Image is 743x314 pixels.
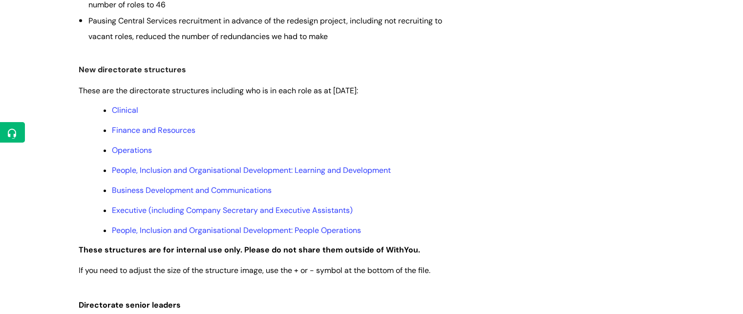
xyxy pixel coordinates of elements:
a: People, Inclusion and Organisational Development: Learning and Development [112,165,391,175]
span: If you need to adjust the size of the structure image, use the + or - symbol at the bottom of the... [79,265,430,275]
a: Business Development and Communications [112,185,272,195]
strong: These structures are for internal use only. Please do not share them outside of WithYou. [79,245,420,255]
a: Executive (including Company Secretary and Executive Assistants) [112,205,353,215]
a: People, Inclusion and Organisational Development: People Operations [112,225,361,235]
a: Finance and Resources [112,125,195,135]
a: Operations [112,145,152,155]
span: Directorate senior leaders [79,300,181,310]
a: Clinical [112,105,138,115]
span: New directorate structures [79,64,186,75]
span: These are the directorate structures including who is in each role as at [DATE]: [79,85,358,96]
span: Pausing Central Services recruitment in advance of the redesign project, including not recruiting... [88,16,442,42]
